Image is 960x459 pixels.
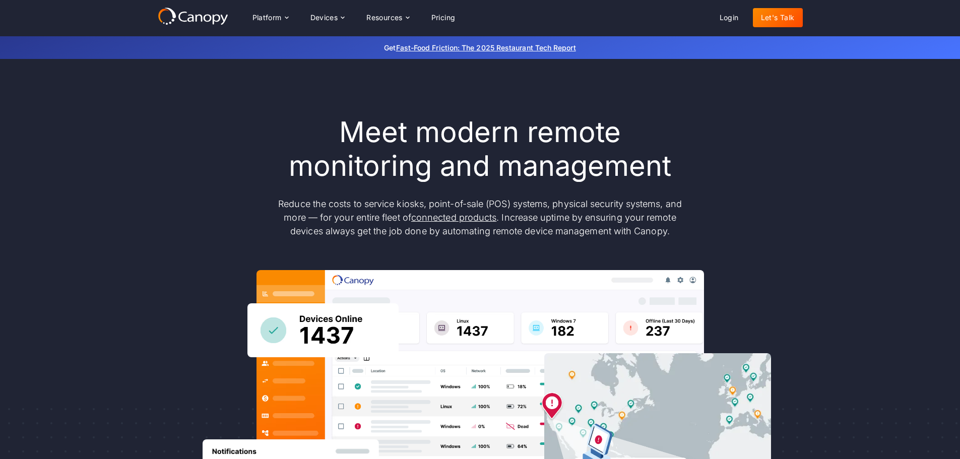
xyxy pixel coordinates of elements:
[269,197,692,238] p: Reduce the costs to service kiosks, point-of-sale (POS) systems, physical security systems, and m...
[247,303,399,357] img: Canopy sees how many devices are online
[753,8,803,27] a: Let's Talk
[712,8,747,27] a: Login
[252,14,282,21] div: Platform
[244,8,296,28] div: Platform
[396,43,576,52] a: Fast-Food Friction: The 2025 Restaurant Tech Report
[358,8,417,28] div: Resources
[411,212,496,223] a: connected products
[302,8,353,28] div: Devices
[269,115,692,183] h1: Meet modern remote monitoring and management
[233,42,727,53] p: Get
[366,14,403,21] div: Resources
[310,14,338,21] div: Devices
[423,8,464,27] a: Pricing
